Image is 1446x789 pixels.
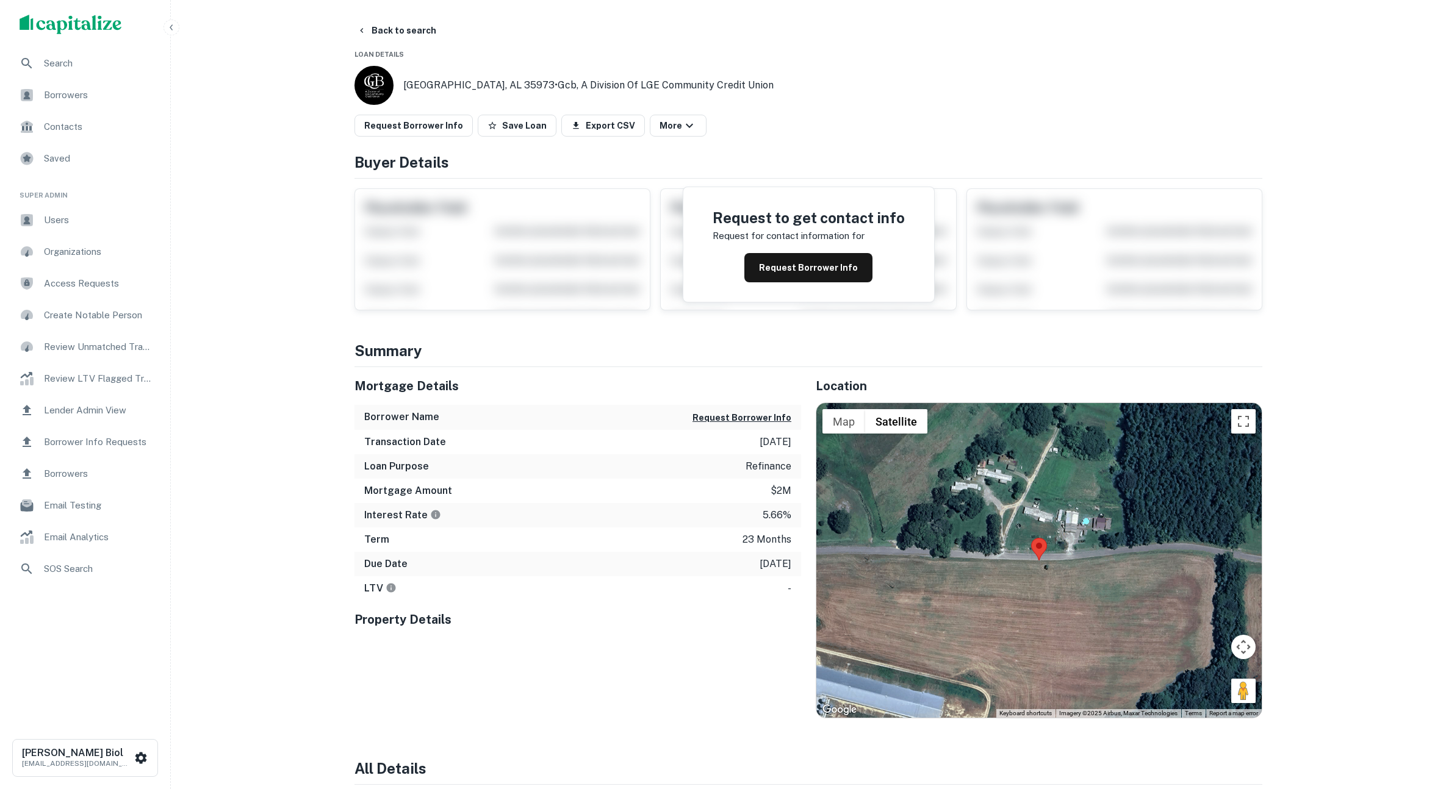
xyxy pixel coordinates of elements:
span: Review Unmatched Transactions [44,340,153,354]
p: Request for contact information for [713,229,865,243]
svg: The interest rates displayed on the website are for informational purposes only and may be report... [430,509,441,520]
a: Search [10,49,160,78]
h6: Transaction Date [364,435,446,449]
h4: Request to get contact info [713,207,905,229]
iframe: Chat Widget [1385,691,1446,750]
a: Review LTV Flagged Transactions [10,364,160,393]
h6: LTV [364,581,397,596]
span: Organizations [44,245,153,259]
a: Email Analytics [10,523,160,552]
h4: Summary [354,340,1262,362]
h6: Loan Purpose [364,459,429,474]
button: Toggle fullscreen view [1231,409,1256,434]
svg: LTVs displayed on the website are for informational purposes only and may be reported incorrectly... [386,582,397,593]
p: [DATE] [760,557,791,571]
a: Borrowers [10,80,160,110]
button: [PERSON_NAME] Biol[EMAIL_ADDRESS][DOMAIN_NAME] [12,739,158,777]
span: Imagery ©2025 Airbus, Maxar Technologies [1059,710,1178,716]
span: Search [44,56,153,71]
a: Contacts [10,112,160,141]
h5: Mortgage Details [354,377,801,395]
a: Create Notable Person [10,301,160,330]
h4: Buyer Details [354,151,1262,173]
button: Map camera controls [1231,635,1256,659]
a: Open this area in Google Maps (opens a new window) [819,702,860,718]
button: Back to search [352,20,441,41]
a: Gcb, A Division Of LGE Community Credit Union [558,79,774,91]
h6: [PERSON_NAME] Biol [22,748,132,758]
span: Email Testing [44,498,153,513]
button: Request Borrower Info [744,253,872,282]
button: Show street map [822,409,865,434]
li: Super Admin [10,176,160,205]
button: Drag Pegman onto the map to open Street View [1231,679,1256,703]
h6: Interest Rate [364,508,441,523]
img: capitalize-logo.png [20,15,122,34]
span: Users [44,213,153,227]
a: Users [10,205,160,235]
p: [GEOGRAPHIC_DATA], AL 35973 • [403,78,774,93]
img: Google [819,702,860,718]
span: Lender Admin View [44,403,153,418]
button: Show satellite imagery [865,409,927,434]
p: - [788,581,791,596]
a: Organizations [10,237,160,266]
p: [EMAIL_ADDRESS][DOMAIN_NAME] [22,758,132,769]
a: Review Unmatched Transactions [10,332,160,362]
h6: Due Date [364,557,408,571]
a: Borrower Info Requests [10,427,160,457]
span: Email Analytics [44,530,153,544]
h6: Borrower Name [364,410,439,424]
p: 23 months [743,532,791,547]
a: Terms (opens in new tab) [1185,710,1202,716]
a: Report a map error [1209,710,1258,716]
button: More [650,115,707,137]
span: SOS Search [44,562,153,576]
p: refinance [746,459,791,474]
span: Saved [44,151,153,166]
a: Email Testing [10,491,160,520]
h6: Mortgage Amount [364,484,452,498]
button: Request Borrower Info [354,115,473,137]
h5: Property Details [354,610,801,629]
span: Review LTV Flagged Transactions [44,371,153,386]
a: SOS Search [10,554,160,584]
p: [DATE] [760,435,791,449]
h6: Term [364,532,389,547]
h5: Location [816,377,1262,395]
a: Saved [10,144,160,173]
span: Create Notable Person [44,308,153,323]
button: Export CSV [561,115,645,137]
p: 5.66% [763,508,791,523]
span: Borrowers [44,466,153,481]
a: Access Requests [10,269,160,298]
span: Loan Details [354,51,404,58]
button: Request Borrower Info [692,410,791,425]
span: Borrowers [44,88,153,102]
button: Save Loan [478,115,556,137]
a: Borrowers [10,459,160,488]
h4: All Details [354,757,1262,779]
span: Access Requests [44,276,153,291]
span: Borrower Info Requests [44,435,153,449]
button: Keyboard shortcuts [999,709,1052,718]
p: $2m [771,484,791,498]
a: Lender Admin View [10,396,160,425]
